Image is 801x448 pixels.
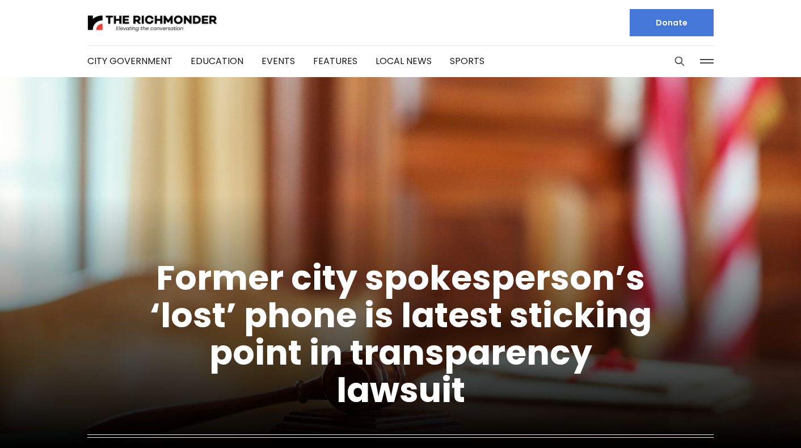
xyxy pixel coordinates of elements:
img: The Richmonder [87,13,218,33]
a: City Government [87,54,172,67]
a: Features [313,54,357,67]
a: Events [262,54,295,67]
a: Donate [630,9,714,36]
a: Local News [376,54,432,67]
button: Search this site [671,53,688,70]
a: Sports [450,54,484,67]
a: Education [191,54,243,67]
a: Former city spokesperson’s ‘lost’ phone is latest sticking point in transparency lawsuit [150,254,652,414]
